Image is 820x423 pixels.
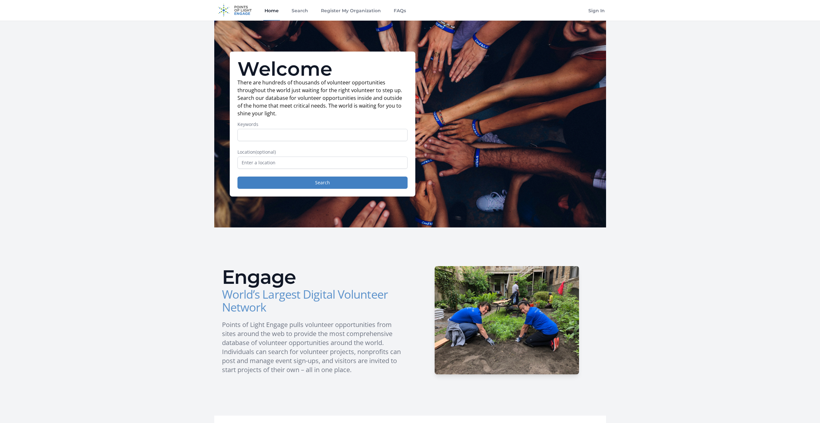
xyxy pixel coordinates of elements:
label: Location [237,149,408,155]
h3: World’s Largest Digital Volunteer Network [222,288,405,314]
span: (optional) [256,149,276,155]
p: Points of Light Engage pulls volunteer opportunities from sites around the web to provide the mos... [222,320,405,374]
label: Keywords [237,121,408,128]
input: Enter a location [237,157,408,169]
img: HCSC-H_1.JPG [435,266,579,374]
h2: Engage [222,267,405,287]
h1: Welcome [237,59,408,79]
button: Search [237,177,408,189]
p: There are hundreds of thousands of volunteer opportunities throughout the world just waiting for ... [237,79,408,117]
